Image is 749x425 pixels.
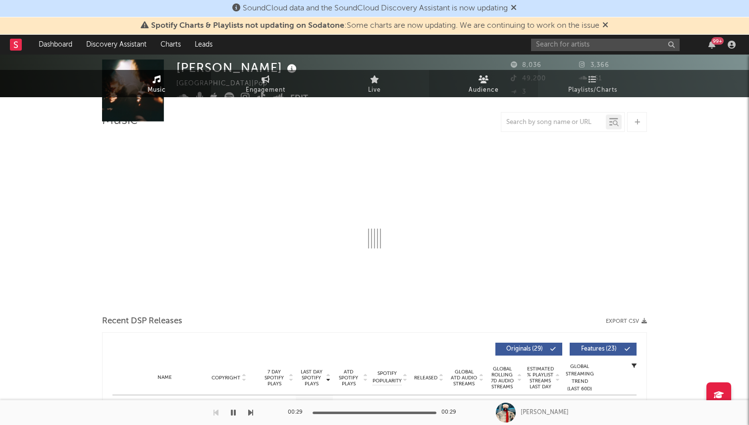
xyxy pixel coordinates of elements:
a: Playlists/Charts [538,70,647,97]
span: Engagement [246,84,285,96]
span: 8,036 [511,62,541,68]
span: Live [368,84,381,96]
button: Features(23) [570,343,637,356]
div: 00:29 [441,407,461,419]
span: 3,366 [579,62,609,68]
a: Live [320,70,429,97]
span: Originals ( 29 ) [502,346,547,352]
input: Search by song name or URL [501,119,606,126]
span: : Some charts are now updating. We are continuing to work on the issue [151,22,599,30]
a: Dashboard [32,35,79,55]
span: Global ATD Audio Streams [450,369,478,387]
a: Engagement [211,70,320,97]
span: Last Day Spotify Plays [298,369,324,387]
button: Export CSV [606,318,647,324]
a: Music [102,70,211,97]
a: Audience [429,70,538,97]
a: Charts [154,35,188,55]
span: Audience [469,84,499,96]
div: Global Streaming Trend (Last 60D) [565,363,594,393]
span: Playlists/Charts [568,84,617,96]
span: Music [148,84,166,96]
div: 99 + [711,37,724,45]
a: Leads [188,35,219,55]
span: Copyright [212,375,240,381]
a: Discovery Assistant [79,35,154,55]
span: Global Rolling 7D Audio Streams [488,366,516,390]
div: [PERSON_NAME] [176,60,299,76]
span: Estimated % Playlist Streams Last Day [527,366,554,390]
span: SoundCloud data and the SoundCloud Discovery Assistant is now updating [243,4,508,12]
span: Released [414,375,437,381]
input: Search for artists [531,39,680,51]
button: Edit [290,92,308,105]
button: Originals(29) [495,343,562,356]
span: 7 Day Spotify Plays [261,369,287,387]
div: [PERSON_NAME] [521,408,569,417]
span: Dismiss [602,22,608,30]
span: Dismiss [511,4,517,12]
span: Spotify Popularity [373,370,402,385]
span: Features ( 23 ) [576,346,622,352]
span: Recent DSP Releases [102,315,182,327]
div: 00:29 [288,407,308,419]
button: 99+ [708,41,715,49]
span: Spotify Charts & Playlists not updating on Sodatone [151,22,344,30]
span: ATD Spotify Plays [335,369,362,387]
div: Name [132,374,197,381]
